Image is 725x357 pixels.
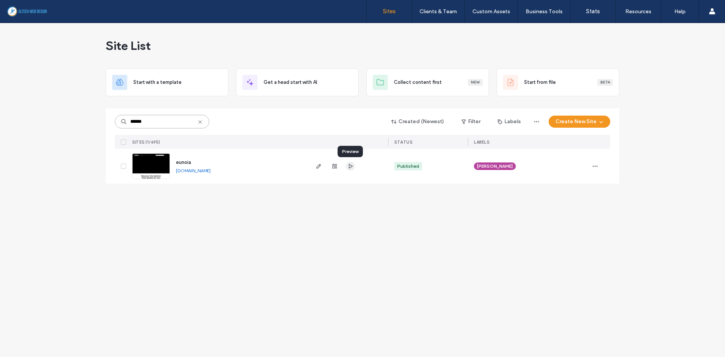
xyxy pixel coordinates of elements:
label: Sites [383,8,396,15]
button: Labels [491,116,528,128]
span: Site List [106,38,151,53]
a: eunoia [176,159,191,165]
span: Collect content first [394,79,442,86]
label: Custom Assets [472,8,510,15]
div: Beta [597,79,613,86]
label: Help [674,8,686,15]
a: [DOMAIN_NAME] [176,168,211,173]
span: Help [17,5,32,12]
span: Start from file [524,79,556,86]
label: Stats [586,8,600,15]
label: Resources [625,8,651,15]
span: [PERSON_NAME] [477,163,513,170]
button: Created (Newest) [385,116,451,128]
div: Start from fileBeta [497,68,619,96]
div: New [468,79,483,86]
span: SITES (1/695) [132,139,160,145]
span: STATUS [394,139,412,145]
div: Collect content firstNew [366,68,489,96]
button: Create New Site [549,116,610,128]
div: Start with a template [106,68,228,96]
div: Get a head start with AI [236,68,359,96]
div: Published [397,163,419,170]
span: Start with a template [133,79,182,86]
label: Business Tools [526,8,563,15]
span: Get a head start with AI [264,79,317,86]
label: Clients & Team [420,8,457,15]
div: Preview [338,146,363,157]
button: Filter [454,116,488,128]
span: LABELS [474,139,489,145]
